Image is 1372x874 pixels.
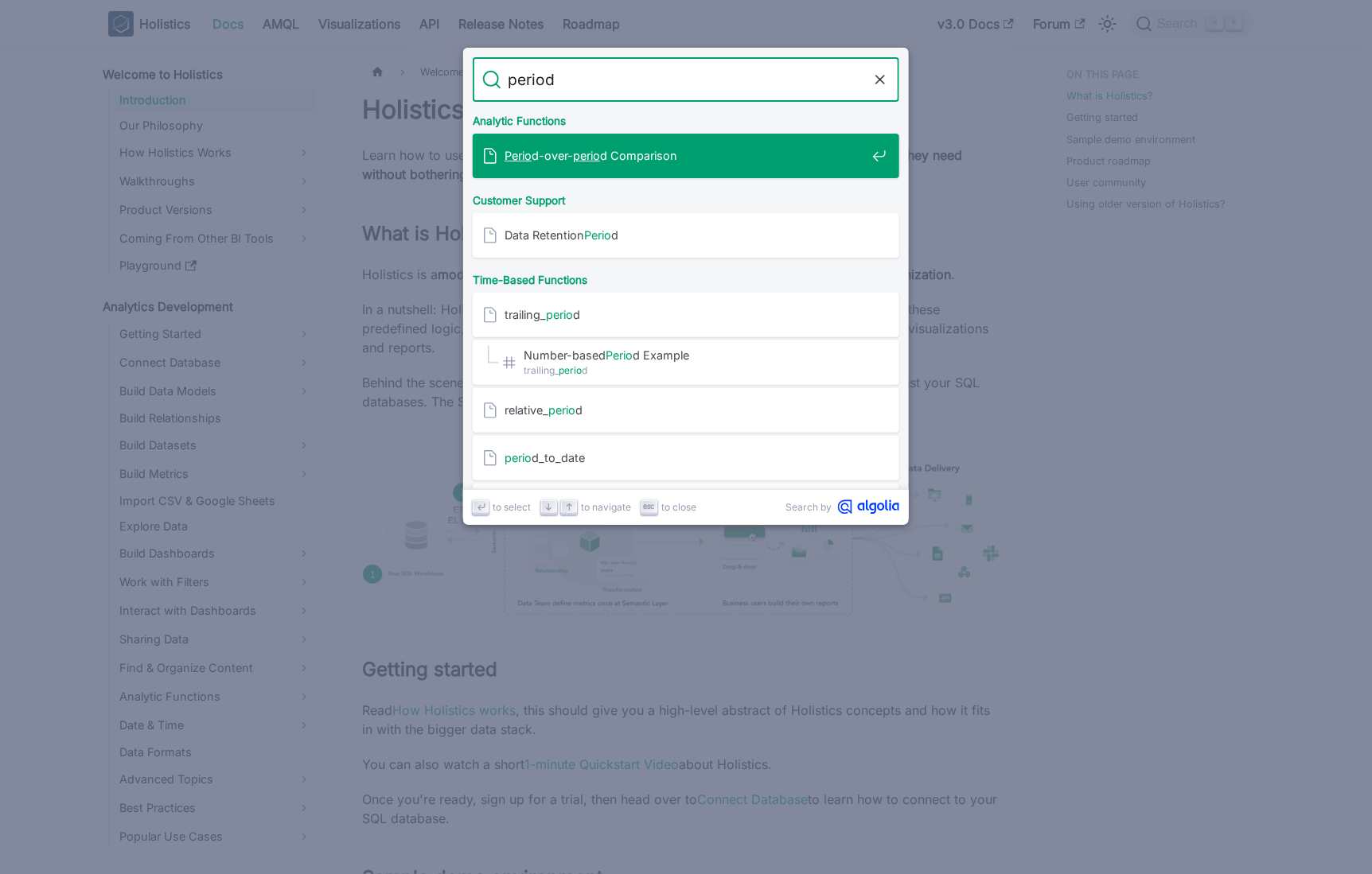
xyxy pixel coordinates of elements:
[470,181,902,213] div: Customer Support
[473,134,899,178] a: Period-over-period Comparison
[573,149,600,162] mark: perio
[643,501,655,513] svg: Escape key
[548,403,575,417] mark: perio
[838,499,899,515] svg: Algolia
[473,293,899,337] a: trailing_period
[505,227,866,243] span: Data Retention d
[505,450,866,465] span: d_to_date
[584,228,611,242] mark: Perio
[505,149,532,162] mark: Perio
[785,499,832,515] span: Search by
[505,148,866,163] span: d-over- d Comparison
[473,484,899,528] a: exact_period
[546,308,573,321] mark: perio
[475,501,487,513] svg: Enter key
[473,436,899,480] a: period_to_date
[524,348,866,363] span: Number-based d Example​
[473,340,899,385] a: Number-basedPeriod Example​trailing_period
[606,348,633,362] mark: Perio
[473,388,899,433] a: relative_period
[505,307,866,322] span: trailing_ d
[470,261,902,293] div: Time-Based Functions
[470,102,902,134] div: Analytic Functions
[493,499,531,515] span: to select
[563,501,575,513] svg: Arrow up
[785,499,899,515] a: Search byAlgolia
[661,499,696,515] span: to close
[871,70,890,89] button: Clear the query
[524,363,866,378] span: trailing_ d
[581,499,631,515] span: to navigate
[473,213,899,258] a: Data RetentionPeriod
[505,402,866,418] span: relative_ d
[559,364,582,376] mark: perio
[505,451,532,464] mark: perio
[501,57,871,102] input: Search docs
[543,501,555,513] svg: Arrow down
